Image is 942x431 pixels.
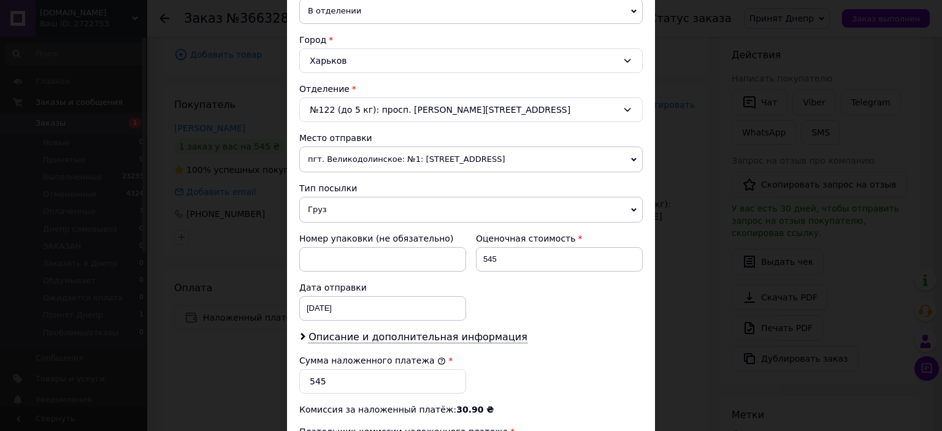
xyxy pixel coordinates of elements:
span: Тип посылки [299,183,357,193]
div: Харьков [299,48,643,73]
div: Отделение [299,83,643,95]
span: Описание и дополнительная информация [308,331,527,343]
div: Город [299,34,643,46]
label: Сумма наложенного платежа [299,356,446,365]
div: Дата отправки [299,281,466,294]
div: Оценочная стоимость [476,232,643,245]
span: 30.90 ₴ [456,405,494,414]
span: пгт. Великодолинское: №1: [STREET_ADDRESS] [299,147,643,172]
span: Место отправки [299,133,372,143]
div: №122 (до 5 кг): просп. [PERSON_NAME][STREET_ADDRESS] [299,97,643,122]
div: Номер упаковки (не обязательно) [299,232,466,245]
div: Комиссия за наложенный платёж: [299,403,643,416]
span: Груз [299,197,643,223]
